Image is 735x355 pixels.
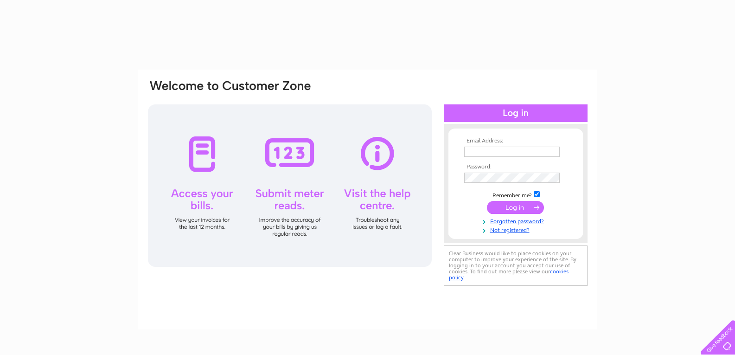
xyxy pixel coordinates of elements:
div: Clear Business would like to place cookies on your computer to improve your experience of the sit... [444,245,588,286]
th: Email Address: [462,138,569,144]
td: Remember me? [462,190,569,199]
th: Password: [462,164,569,170]
a: Not registered? [464,225,569,234]
a: Forgotten password? [464,216,569,225]
input: Submit [487,201,544,214]
a: cookies policy [449,268,569,281]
